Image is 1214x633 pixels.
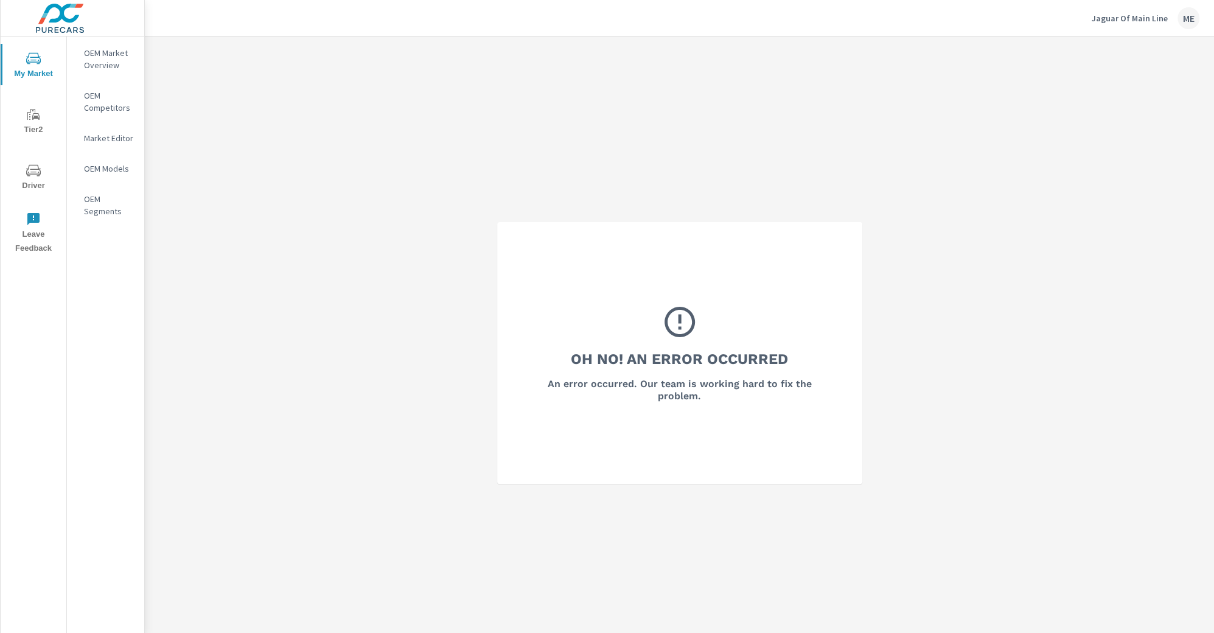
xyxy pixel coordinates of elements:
[4,163,63,193] span: Driver
[84,193,134,217] p: OEM Segments
[67,44,144,74] div: OEM Market Overview
[67,190,144,220] div: OEM Segments
[67,86,144,117] div: OEM Competitors
[84,163,134,175] p: OEM Models
[571,349,788,369] h3: Oh No! An Error Occurred
[4,212,63,256] span: Leave Feedback
[1,37,66,261] div: nav menu
[4,107,63,137] span: Tier2
[84,47,134,71] p: OEM Market Overview
[84,132,134,144] p: Market Editor
[67,129,144,147] div: Market Editor
[84,89,134,114] p: OEM Competitors
[1092,13,1168,24] p: Jaguar Of Main Line
[4,51,63,81] span: My Market
[530,378,829,402] h6: An error occurred. Our team is working hard to fix the problem.
[67,159,144,178] div: OEM Models
[1177,7,1199,29] div: ME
